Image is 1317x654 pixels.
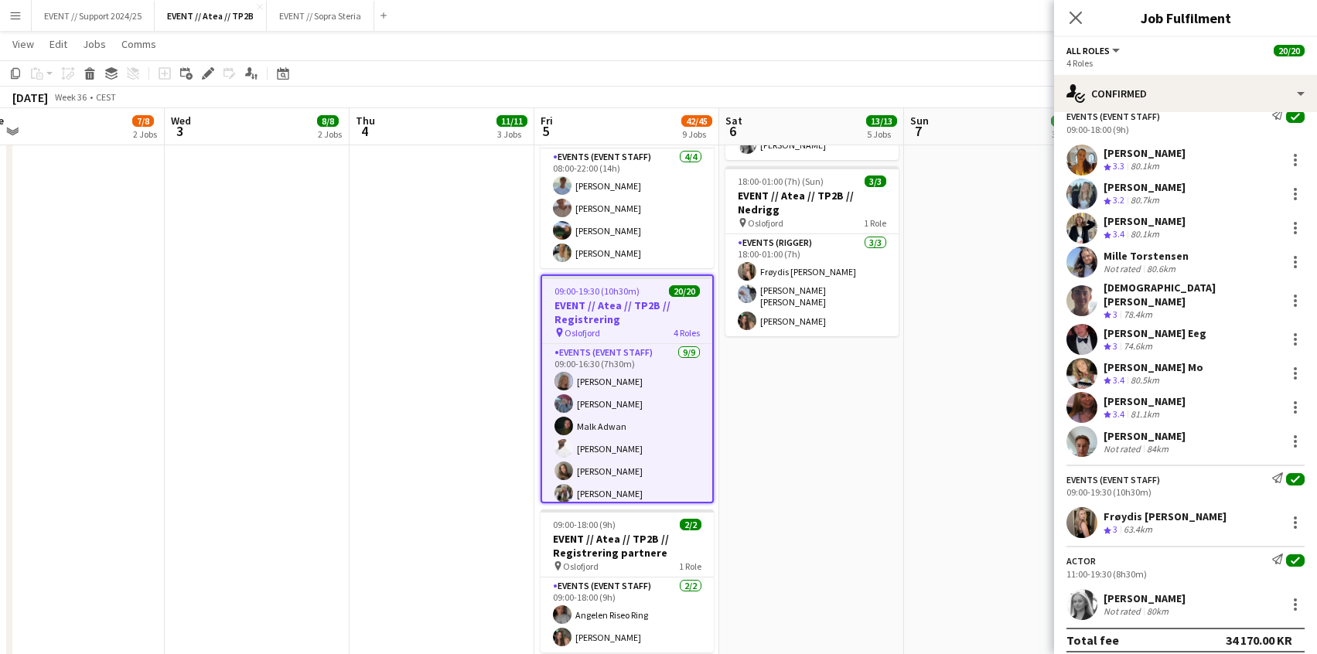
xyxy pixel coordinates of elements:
[541,577,714,652] app-card-role: Events (Event Staff)2/209:00-18:00 (9h)Angelen Riseo Ring[PERSON_NAME]
[1104,180,1186,194] div: [PERSON_NAME]
[1066,555,1096,567] div: Actor
[1066,486,1305,498] div: 09:00-19:30 (10h30m)
[679,560,701,572] span: 1 Role
[542,344,712,585] app-card-role: Events (Event Staff)9/909:00-16:30 (7h30m)[PERSON_NAME][PERSON_NAME]Malk Adwan[PERSON_NAME][PERSO...
[541,274,714,503] app-job-card: 09:00-19:30 (10h30m)20/20EVENT // Atea // TP2B // Registrering Oslofjord4 RolesEvents (Event Staf...
[6,34,40,54] a: View
[356,114,375,128] span: Thu
[1113,228,1124,240] span: 3.4
[1144,605,1172,617] div: 80km
[542,298,712,326] h3: EVENT // Atea // TP2B // Registrering
[1066,45,1110,56] span: All roles
[1113,340,1117,352] span: 3
[1104,146,1186,160] div: [PERSON_NAME]
[1128,194,1162,207] div: 80.7km
[1104,605,1144,617] div: Not rated
[565,327,600,339] span: Oslofjord
[1066,632,1119,648] div: Total fee
[51,91,90,103] span: Week 36
[867,128,896,140] div: 5 Jobs
[43,34,73,54] a: Edit
[541,80,714,268] app-job-card: 08:00-22:00 (14h)4/4EVENT // Atea // TP2B // Partnere // Runner Oslofjord1 RoleEvents (Event Staf...
[1104,360,1203,374] div: [PERSON_NAME] Mo
[1121,308,1155,322] div: 78.4km
[554,285,640,297] span: 09:00-19:30 (10h30m)
[1274,45,1305,56] span: 20/20
[497,128,527,140] div: 3 Jobs
[12,37,34,51] span: View
[541,148,714,268] app-card-role: Events (Event Staff)4/408:00-22:00 (14h)[PERSON_NAME][PERSON_NAME][PERSON_NAME][PERSON_NAME]
[1066,111,1160,122] div: Events (Event Staff)
[1066,568,1305,580] div: 11:00-19:30 (8h30m)
[1128,374,1162,387] div: 80.5km
[1066,124,1305,135] div: 09:00-18:00 (9h)
[1121,340,1155,353] div: 74.6km
[1128,228,1162,241] div: 80.1km
[682,128,711,140] div: 9 Jobs
[738,175,824,187] span: 18:00-01:00 (7h) (Sun)
[1113,308,1117,320] span: 3
[563,560,599,572] span: Oslofjord
[725,114,742,128] span: Sat
[1113,523,1117,535] span: 3
[12,90,48,105] div: [DATE]
[1054,8,1317,28] h3: Job Fulfilment
[121,37,156,51] span: Comms
[910,114,929,128] span: Sun
[1104,263,1144,274] div: Not rated
[864,217,886,229] span: 1 Role
[1144,443,1172,455] div: 84km
[908,122,929,140] span: 7
[317,115,339,127] span: 8/8
[1128,160,1162,173] div: 80.1km
[553,519,616,530] span: 09:00-18:00 (9h)
[1113,160,1124,172] span: 3.3
[49,37,67,51] span: Edit
[1104,214,1186,228] div: [PERSON_NAME]
[1066,57,1305,69] div: 4 Roles
[541,532,714,560] h3: EVENT // Atea // TP2B // Registrering partnere
[1226,632,1292,648] div: 34 170.00 KR
[1066,474,1160,485] div: Events (Event Staff)
[1144,263,1179,274] div: 80.6km
[1104,326,1206,340] div: [PERSON_NAME] Eeg
[155,1,267,31] button: EVENT // Atea // TP2B
[96,91,116,103] div: CEST
[318,128,342,140] div: 2 Jobs
[748,217,783,229] span: Oslofjord
[1066,45,1122,56] button: All roles
[1104,591,1186,605] div: [PERSON_NAME]
[723,122,742,140] span: 6
[83,37,106,51] span: Jobs
[866,115,897,127] span: 13/13
[1121,523,1155,536] div: 63.4km
[680,519,701,530] span: 2/2
[541,114,553,128] span: Fri
[1104,249,1189,263] div: Mille Torstensen
[353,122,375,140] span: 4
[32,1,155,31] button: EVENT // Support 2024/25
[1051,115,1082,127] span: 18/18
[669,285,700,297] span: 20/20
[725,189,899,216] h3: EVENT // Atea // TP2B // Nedrigg
[1104,429,1186,443] div: [PERSON_NAME]
[115,34,162,54] a: Comms
[538,122,553,140] span: 5
[1104,281,1280,308] div: [DEMOGRAPHIC_DATA][PERSON_NAME]
[725,166,899,336] app-job-card: 18:00-01:00 (7h) (Sun)3/3EVENT // Atea // TP2B // Nedrigg Oslofjord1 RoleEvents (Rigger)3/318:00-...
[1104,509,1227,523] div: Frøydis [PERSON_NAME]
[865,175,886,187] span: 3/3
[541,509,714,652] app-job-card: 09:00-18:00 (9h)2/2EVENT // Atea // TP2B // Registrering partnere Oslofjord1 RoleEvents (Event St...
[1113,194,1124,206] span: 3.2
[496,115,527,127] span: 11/11
[1052,128,1081,140] div: 3 Jobs
[267,1,374,31] button: EVENT // Sopra Steria
[1104,443,1144,455] div: Not rated
[1113,408,1124,420] span: 3.4
[1104,394,1186,408] div: [PERSON_NAME]
[1054,75,1317,112] div: Confirmed
[169,122,191,140] span: 3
